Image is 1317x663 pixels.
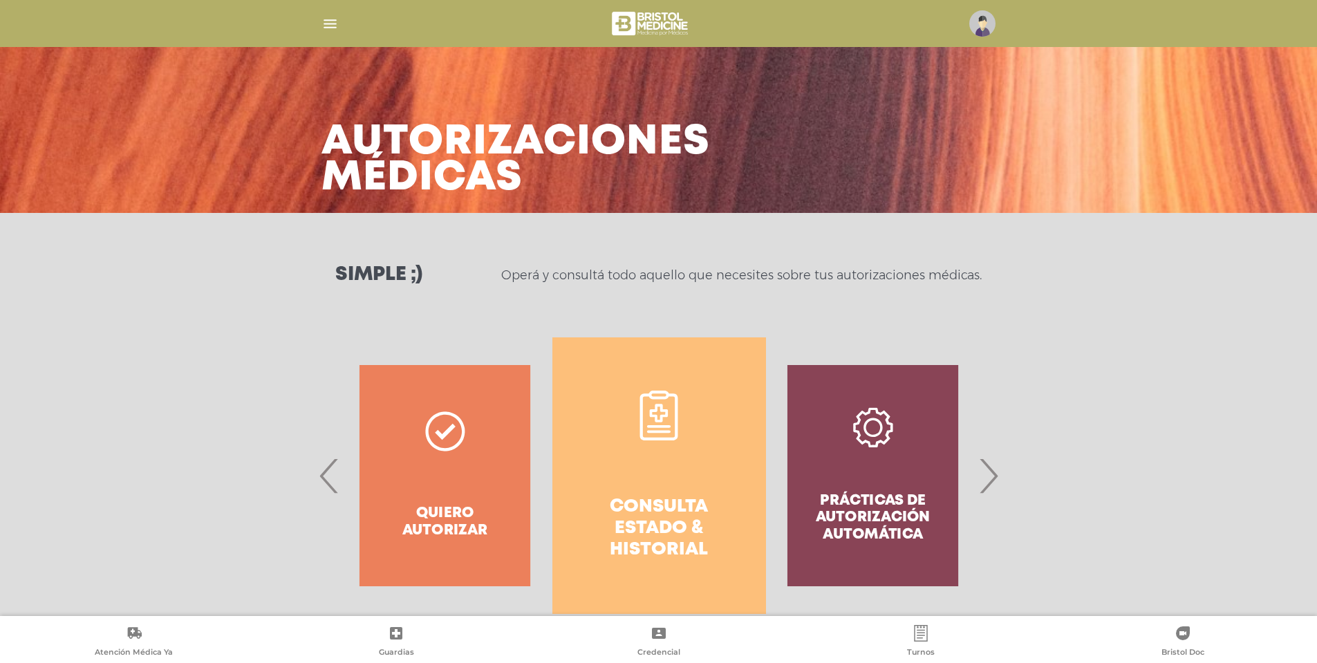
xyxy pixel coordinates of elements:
[321,124,710,196] h3: Autorizaciones médicas
[1052,625,1314,660] a: Bristol Doc
[265,625,527,660] a: Guardias
[610,7,692,40] img: bristol-medicine-blanco.png
[975,438,1002,513] span: Next
[969,10,996,37] img: profile-placeholder.svg
[907,647,935,660] span: Turnos
[316,438,343,513] span: Previous
[501,267,982,283] p: Operá y consultá todo aquello que necesites sobre tus autorizaciones médicas.
[1161,647,1204,660] span: Bristol Doc
[527,625,790,660] a: Credencial
[335,265,422,285] h3: Simple ;)
[552,337,766,614] a: Consulta estado & historial
[790,625,1052,660] a: Turnos
[3,625,265,660] a: Atención Médica Ya
[321,15,339,32] img: Cober_menu-lines-white.svg
[637,647,680,660] span: Credencial
[95,647,173,660] span: Atención Médica Ya
[577,496,741,561] h4: Consulta estado & historial
[379,647,414,660] span: Guardias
